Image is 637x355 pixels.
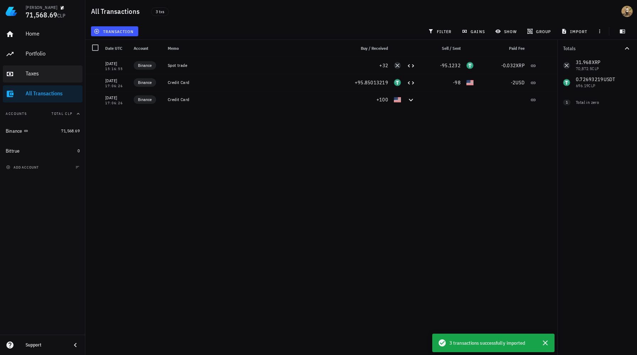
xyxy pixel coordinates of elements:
span: group [529,28,551,34]
div: USDT-icon [466,62,473,69]
button: import [558,26,592,36]
div: USD-icon [394,96,401,103]
div: Credit Card [168,80,343,85]
button: AccountsTotal CLP [3,105,82,122]
span: Date UTC [105,46,122,51]
a: Binance 71,568.69 [3,122,82,139]
button: add account [4,164,42,171]
div: avatar [621,6,633,17]
span: 1 [566,100,568,105]
a: Home [3,26,82,43]
div: Total in zero [576,99,617,106]
span: import [563,28,588,34]
div: [DATE] [105,60,128,67]
span: filter [429,28,452,34]
div: Credit Card [168,97,343,102]
div: Buy / Received [346,40,391,57]
span: transaction [95,28,134,34]
span: 71,568.69 [26,10,57,20]
div: 15:16:55 [105,67,128,71]
button: gains [459,26,489,36]
span: Binance [138,62,152,69]
div: [DATE] [105,77,128,84]
div: Taxes [26,70,80,77]
span: 0 [77,148,80,153]
div: XRP-icon [394,62,401,69]
div: 17:06:26 [105,84,128,88]
div: Home [26,30,80,37]
div: Portfolio [26,50,80,57]
span: 3 txs [156,8,164,16]
div: Paid Fee [476,40,528,57]
span: -0.032 [501,62,516,69]
img: LedgiFi [6,6,17,17]
span: +32 [379,62,388,69]
div: Totals [563,46,623,51]
div: Account [131,40,165,57]
span: +95.85013219 [355,79,388,86]
span: 3 transactions successfully imported [449,339,525,347]
div: Memo [165,40,346,57]
span: Binance [138,79,152,86]
span: -95.1232 [440,62,461,69]
div: USD-icon [466,79,473,86]
h1: All Transactions [91,6,143,17]
button: group [524,26,555,36]
div: Sell / Sent [418,40,464,57]
span: add account [7,165,39,170]
button: filter [425,26,456,36]
div: 17:06:26 [105,101,128,105]
div: Date UTC [102,40,131,57]
div: USDT-icon [394,79,401,86]
div: Support [26,342,65,348]
span: -2 [511,79,516,86]
button: show [492,26,521,36]
span: Total CLP [52,111,73,116]
button: transaction [91,26,138,36]
a: Bittrue 0 [3,142,82,159]
span: Memo [168,46,179,51]
div: All Transactions [26,90,80,97]
a: Portfolio [3,46,82,63]
span: +100 [376,96,388,103]
span: Paid Fee [509,46,525,51]
button: Totals [557,40,637,57]
span: -98 [453,79,461,86]
span: Buy / Received [361,46,388,51]
a: Taxes [3,65,82,83]
span: Account [134,46,148,51]
div: [DATE] [105,94,128,101]
a: All Transactions [3,85,82,102]
span: XRP [516,62,525,69]
span: show [497,28,517,34]
span: CLP [57,12,65,19]
div: Spot trade [168,63,343,68]
div: [PERSON_NAME] [26,5,57,10]
span: 71,568.69 [61,128,80,133]
div: Bittrue [6,148,20,154]
span: Sell / Sent [442,46,461,51]
span: Binance [138,96,152,103]
span: USD [515,79,525,86]
div: Binance [6,128,22,134]
span: gains [463,28,485,34]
